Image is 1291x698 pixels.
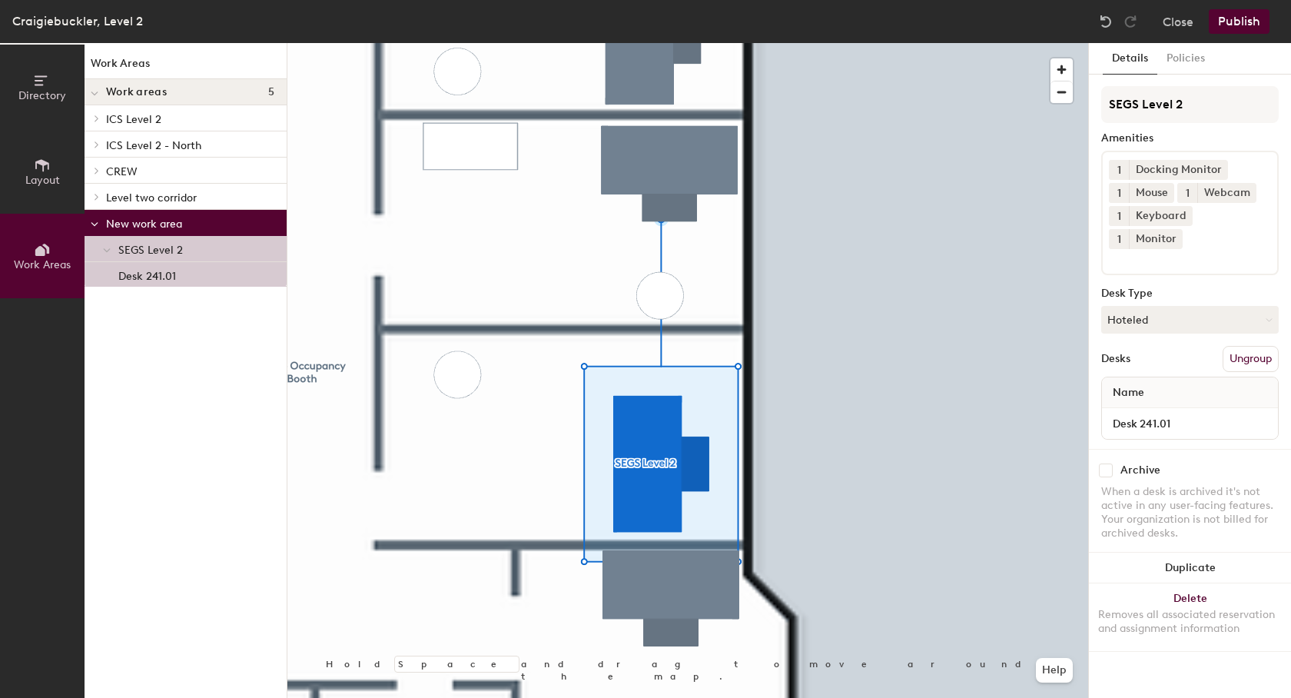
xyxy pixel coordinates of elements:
div: Keyboard [1129,206,1193,226]
p: Desk 241.01 [118,265,176,283]
div: Removes all associated reservation and assignment information [1098,608,1282,636]
span: Name [1105,379,1152,407]
p: Level two corridor [106,187,274,207]
div: Docking Monitor [1129,160,1228,180]
div: Desks [1101,353,1130,365]
span: 1 [1117,162,1121,178]
button: DeleteRemoves all associated reservation and assignment information [1089,583,1291,651]
span: 1 [1186,185,1190,201]
button: Publish [1209,9,1269,34]
div: Desk Type [1101,288,1279,300]
button: Policies [1157,43,1214,75]
button: Hoteled [1101,306,1279,334]
button: Close [1163,9,1193,34]
button: Details [1103,43,1157,75]
span: Work areas [106,86,167,98]
p: New work area [106,213,274,233]
button: 1 [1109,206,1129,226]
p: ICS Level 2 [106,108,274,128]
button: Help [1036,658,1073,683]
span: SEGS Level 2 [118,244,183,257]
div: Mouse [1129,183,1174,203]
span: 1 [1117,185,1121,201]
span: 5 [268,86,274,98]
img: Undo [1098,14,1113,29]
button: Duplicate [1089,553,1291,583]
p: CREW [106,161,274,181]
span: Work Areas [14,258,71,271]
div: Monitor [1129,229,1183,249]
span: 1 [1117,231,1121,248]
button: Ungroup [1223,346,1279,372]
span: 1 [1117,208,1121,224]
button: 1 [1109,183,1129,203]
span: Layout [25,174,60,187]
div: Craigiebuckler, Level 2 [12,12,143,31]
h1: Work Areas [85,55,287,79]
button: 1 [1109,229,1129,249]
button: 1 [1177,183,1197,203]
div: Webcam [1197,183,1256,203]
div: Archive [1120,464,1160,477]
img: Redo [1123,14,1138,29]
p: ICS Level 2 - North [106,135,274,155]
input: Unnamed desk [1105,413,1275,434]
button: 1 [1109,160,1129,180]
div: Amenities [1101,132,1279,145]
div: When a desk is archived it's not active in any user-facing features. Your organization is not bil... [1101,485,1279,540]
span: Directory [18,89,66,102]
